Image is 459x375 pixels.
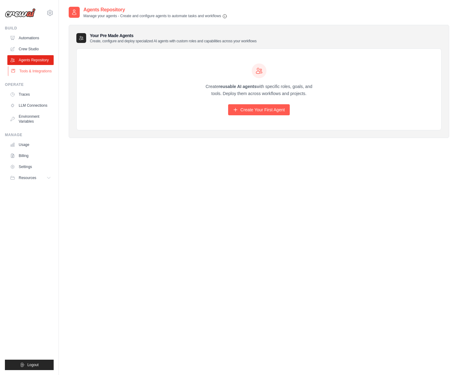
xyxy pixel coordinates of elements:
a: Crew Studio [7,44,54,54]
a: Tools & Integrations [8,66,54,76]
div: Manage [5,132,54,137]
div: Build [5,26,54,31]
p: Create, configure and deploy specialized AI agents with custom roles and capabilities across your... [90,39,257,44]
a: Agents Repository [7,55,54,65]
p: Create with specific roles, goals, and tools. Deploy them across workflows and projects. [200,83,318,97]
a: Billing [7,151,54,161]
h2: Agents Repository [83,6,227,13]
a: LLM Connections [7,101,54,110]
a: Usage [7,140,54,150]
button: Resources [7,173,54,183]
button: Logout [5,360,54,370]
p: Manage your agents - Create and configure agents to automate tasks and workflows [83,13,227,19]
span: Logout [27,362,39,367]
a: Settings [7,162,54,172]
div: Operate [5,82,54,87]
img: Logo [5,8,36,17]
strong: reusable AI agents [218,84,256,89]
h3: Your Pre Made Agents [90,33,257,44]
a: Create Your First Agent [228,104,290,115]
span: Resources [19,175,36,180]
a: Environment Variables [7,112,54,126]
a: Automations [7,33,54,43]
a: Traces [7,90,54,99]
